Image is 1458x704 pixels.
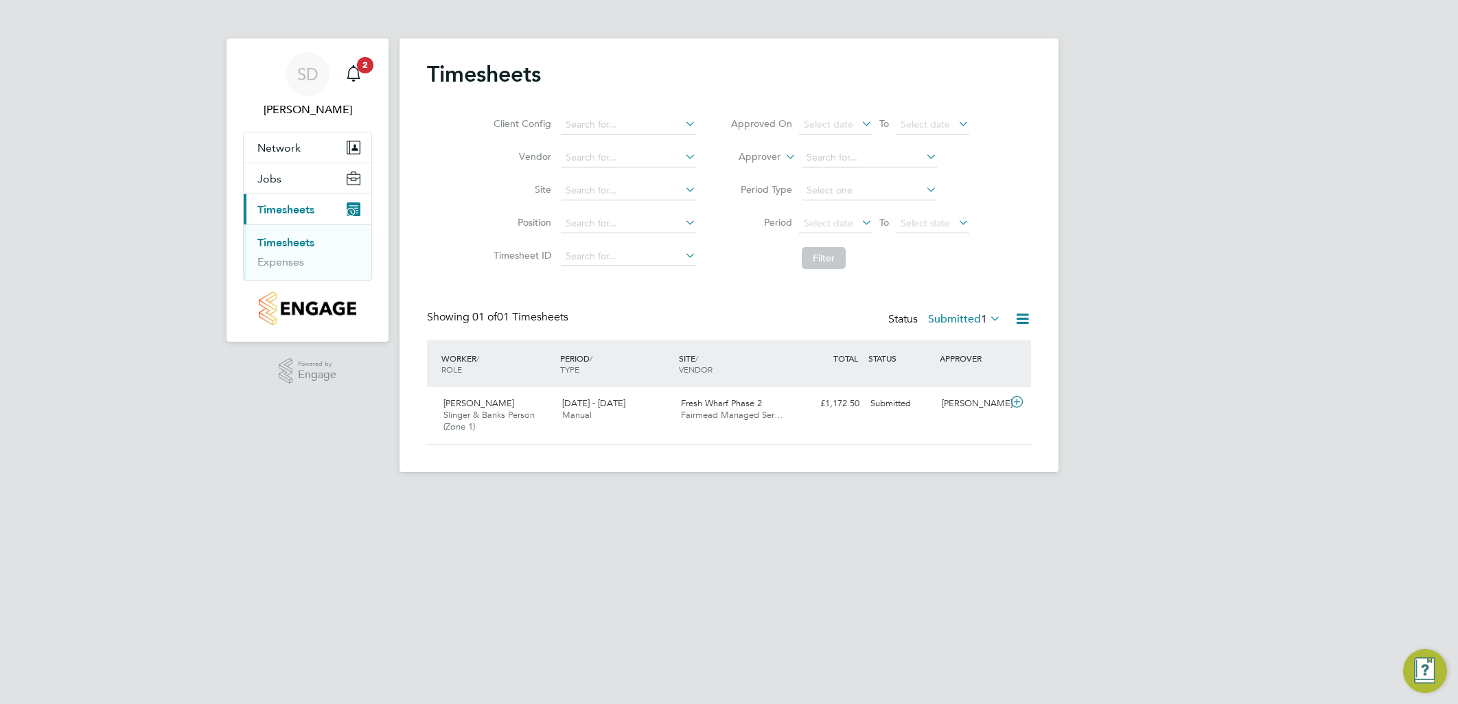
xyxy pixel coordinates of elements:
[804,217,853,229] span: Select date
[489,117,551,130] label: Client Config
[561,115,696,134] input: Search for...
[489,249,551,261] label: Timesheet ID
[802,148,937,167] input: Search for...
[730,216,792,228] label: Period
[257,172,281,185] span: Jobs
[561,214,696,233] input: Search for...
[472,310,497,324] span: 01 of
[257,203,314,216] span: Timesheets
[279,358,337,384] a: Powered byEngage
[590,353,592,364] span: /
[901,118,950,130] span: Select date
[243,292,372,325] a: Go to home page
[681,397,762,409] span: Fresh Wharf Phase 2
[730,183,792,196] label: Period Type
[901,217,950,229] span: Select date
[297,65,319,83] span: SD
[875,115,893,132] span: To
[476,353,479,364] span: /
[802,181,937,200] input: Select one
[557,346,675,382] div: PERIOD
[427,60,541,88] h2: Timesheets
[489,150,551,163] label: Vendor
[243,52,372,118] a: SD[PERSON_NAME]
[257,255,304,268] a: Expenses
[357,57,373,73] span: 2
[257,236,314,249] a: Timesheets
[695,353,698,364] span: /
[888,310,1004,329] div: Status
[441,364,462,375] span: ROLE
[561,148,696,167] input: Search for...
[489,216,551,228] label: Position
[719,150,780,164] label: Approver
[562,409,592,421] span: Manual
[243,102,372,118] span: Silvane DaRocha
[427,310,571,325] div: Showing
[257,141,301,154] span: Network
[681,409,783,421] span: Fairmead Managed Ser…
[875,213,893,231] span: To
[981,312,987,326] span: 1
[561,247,696,266] input: Search for...
[443,397,514,409] span: [PERSON_NAME]
[562,397,625,409] span: [DATE] - [DATE]
[561,181,696,200] input: Search for...
[244,132,371,163] button: Network
[259,292,356,325] img: countryside-properties-logo-retina.png
[438,346,557,382] div: WORKER
[298,358,336,370] span: Powered by
[865,392,936,415] div: Submitted
[794,392,865,415] div: £1,172.50
[244,163,371,193] button: Jobs
[1403,649,1447,693] button: Engage Resource Center
[804,118,853,130] span: Select date
[833,353,858,364] span: TOTAL
[802,247,846,269] button: Filter
[227,38,389,342] nav: Main navigation
[679,364,713,375] span: VENDOR
[489,183,551,196] label: Site
[298,369,336,381] span: Engage
[730,117,792,130] label: Approved On
[560,364,579,375] span: TYPE
[675,346,794,382] div: SITE
[936,346,1008,371] div: APPROVER
[472,310,568,324] span: 01 Timesheets
[928,312,1001,326] label: Submitted
[443,409,535,432] span: Slinger & Banks Person (Zone 1)
[244,224,371,280] div: Timesheets
[244,194,371,224] button: Timesheets
[865,346,936,371] div: STATUS
[936,392,1008,415] div: [PERSON_NAME]
[340,52,367,96] a: 2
